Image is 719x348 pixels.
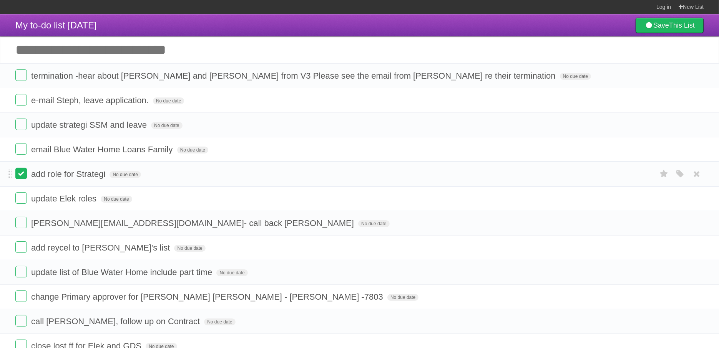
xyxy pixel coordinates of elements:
[15,266,27,277] label: Done
[31,145,174,154] span: email Blue Water Home Loans Family
[358,220,389,227] span: No due date
[15,192,27,204] label: Done
[15,217,27,228] label: Done
[31,194,98,203] span: update Elek roles
[15,94,27,106] label: Done
[636,18,704,33] a: SaveThis List
[31,120,149,130] span: update strategi SSM and leave
[31,292,385,302] span: change Primary approver for [PERSON_NAME] [PERSON_NAME] - [PERSON_NAME] -7803
[15,241,27,253] label: Done
[15,168,27,179] label: Done
[15,119,27,130] label: Done
[657,168,671,180] label: Star task
[15,69,27,81] label: Done
[110,171,141,178] span: No due date
[669,21,695,29] b: This List
[31,317,202,326] span: call [PERSON_NAME], follow up on Contract
[15,290,27,302] label: Done
[31,169,107,179] span: add role for Strategi
[31,243,172,252] span: add reycel to [PERSON_NAME]'s list
[31,267,214,277] span: update list of Blue Water Home include part time
[204,318,235,325] span: No due date
[101,196,132,203] span: No due date
[387,294,418,301] span: No due date
[151,122,182,129] span: No due date
[31,218,356,228] span: [PERSON_NAME][EMAIL_ADDRESS][DOMAIN_NAME] - call back [PERSON_NAME]
[15,315,27,327] label: Done
[216,269,247,276] span: No due date
[15,20,97,30] span: My to-do list [DATE]
[31,71,558,81] span: termination -hear about [PERSON_NAME] and [PERSON_NAME] from V3 Please see the email from [PERSON...
[177,147,208,153] span: No due date
[174,245,205,252] span: No due date
[560,73,591,80] span: No due date
[153,97,184,104] span: No due date
[31,96,151,105] span: e-mail Steph, leave application.
[15,143,27,155] label: Done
